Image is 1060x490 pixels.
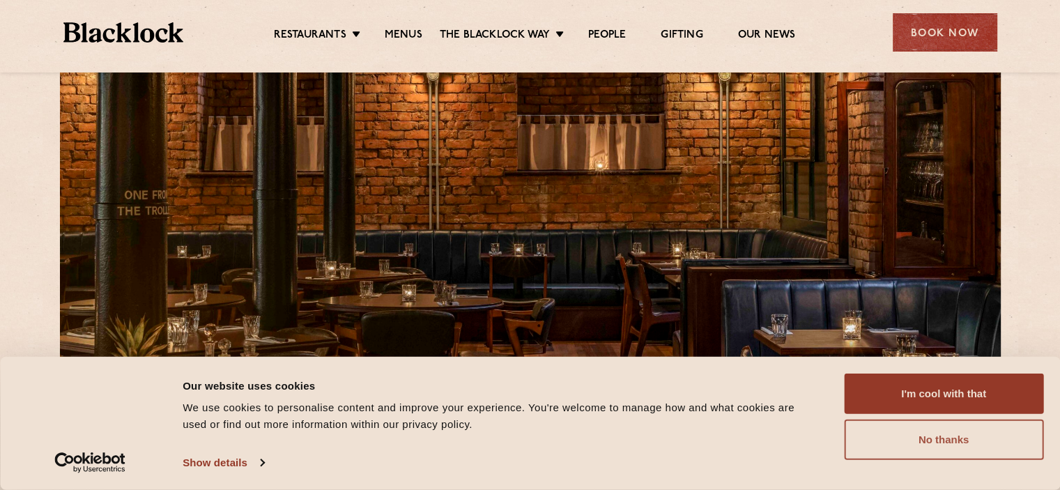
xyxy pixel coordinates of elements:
div: Our website uses cookies [183,377,813,394]
img: BL_Textured_Logo-footer-cropped.svg [63,22,184,43]
button: No thanks [844,420,1043,460]
a: People [588,29,626,44]
div: We use cookies to personalise content and improve your experience. You're welcome to manage how a... [183,399,813,433]
a: The Blacklock Way [440,29,550,44]
div: Book Now [893,13,997,52]
button: I'm cool with that [844,374,1043,414]
a: Menus [385,29,422,44]
a: Usercentrics Cookiebot - opens in a new window [29,452,151,473]
a: Gifting [661,29,702,44]
a: Restaurants [274,29,346,44]
a: Show details [183,452,263,473]
a: Our News [738,29,796,44]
